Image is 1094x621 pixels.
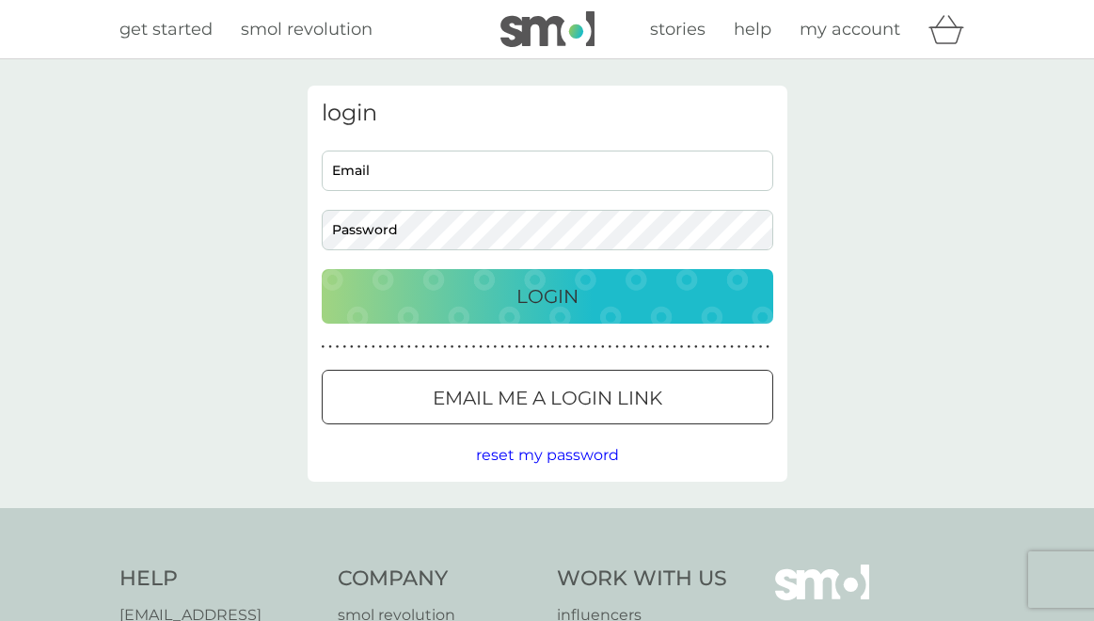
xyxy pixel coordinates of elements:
[451,342,454,352] p: ●
[515,342,518,352] p: ●
[594,342,597,352] p: ●
[393,342,397,352] p: ●
[494,342,498,352] p: ●
[637,342,641,352] p: ●
[336,342,340,352] p: ●
[500,342,504,352] p: ●
[415,342,419,352] p: ●
[386,342,389,352] p: ●
[708,342,712,352] p: ●
[322,269,773,324] button: Login
[730,342,734,352] p: ●
[716,342,720,352] p: ●
[644,342,648,352] p: ●
[508,342,512,352] p: ●
[579,342,583,352] p: ●
[342,342,346,352] p: ●
[800,16,900,43] a: my account
[407,342,411,352] p: ●
[433,383,662,413] p: Email me a login link
[479,342,483,352] p: ●
[544,342,547,352] p: ●
[364,342,368,352] p: ●
[443,342,447,352] p: ●
[350,342,354,352] p: ●
[486,342,490,352] p: ●
[472,342,476,352] p: ●
[530,342,533,352] p: ●
[476,443,619,468] button: reset my password
[759,342,763,352] p: ●
[557,565,727,594] h4: Work With Us
[357,342,361,352] p: ●
[687,342,690,352] p: ●
[516,281,579,311] p: Login
[623,342,626,352] p: ●
[119,565,320,594] h4: Help
[476,446,619,464] span: reset my password
[651,342,655,352] p: ●
[119,19,213,40] span: get started
[322,342,325,352] p: ●
[522,342,526,352] p: ●
[572,342,576,352] p: ●
[465,342,468,352] p: ●
[421,342,425,352] p: ●
[436,342,440,352] p: ●
[551,342,555,352] p: ●
[536,342,540,352] p: ●
[328,342,332,352] p: ●
[694,342,698,352] p: ●
[629,342,633,352] p: ●
[400,342,404,352] p: ●
[702,342,706,352] p: ●
[752,342,755,352] p: ●
[457,342,461,352] p: ●
[322,370,773,424] button: Email me a login link
[609,342,612,352] p: ●
[800,19,900,40] span: my account
[928,10,975,48] div: basket
[673,342,676,352] p: ●
[658,342,662,352] p: ●
[565,342,569,352] p: ●
[615,342,619,352] p: ●
[338,565,538,594] h4: Company
[322,100,773,127] h3: login
[650,16,706,43] a: stories
[429,342,433,352] p: ●
[734,16,771,43] a: help
[379,342,383,352] p: ●
[680,342,684,352] p: ●
[723,342,727,352] p: ●
[766,342,769,352] p: ●
[558,342,562,352] p: ●
[734,19,771,40] span: help
[587,342,591,352] p: ●
[241,19,373,40] span: smol revolution
[744,342,748,352] p: ●
[650,19,706,40] span: stories
[500,11,595,47] img: smol
[666,342,670,352] p: ●
[372,342,375,352] p: ●
[601,342,605,352] p: ●
[241,16,373,43] a: smol revolution
[737,342,741,352] p: ●
[119,16,213,43] a: get started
